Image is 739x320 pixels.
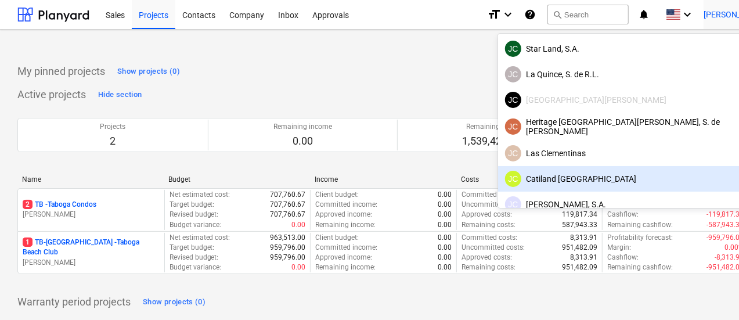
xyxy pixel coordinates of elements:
div: Javier Cattan [505,41,521,57]
span: JC [508,149,518,158]
div: Javier Cattan [505,171,521,187]
span: JC [508,70,518,79]
div: Javier Cattan [505,118,521,135]
span: JC [508,200,518,209]
div: Javier Cattan [505,145,521,161]
div: Javier Cattan [505,66,521,82]
div: Javier Cattan [505,92,521,108]
iframe: Chat Widget [681,264,739,320]
div: Javier Cattan [505,196,521,213]
span: JC [508,122,518,131]
span: JC [508,44,518,53]
span: JC [508,95,518,105]
span: JC [508,174,518,184]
